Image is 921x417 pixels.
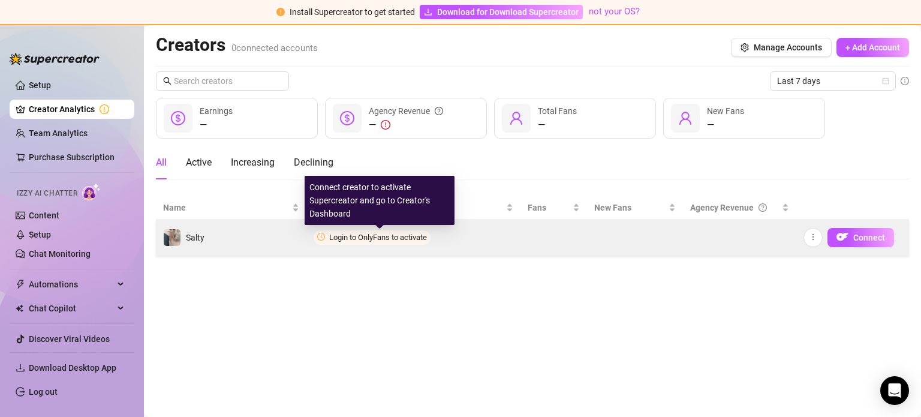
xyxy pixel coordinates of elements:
a: Chat Monitoring [29,249,91,259]
a: Log out [29,387,58,397]
span: Salty [186,233,204,242]
a: Team Analytics [29,128,88,138]
span: Download Desktop App [29,363,116,373]
a: Creator Analytics exclamation-circle [29,100,125,119]
button: + Add Account [836,38,909,57]
img: Chat Copilot [16,304,23,313]
span: user [678,111,693,125]
span: exclamation-circle [276,8,285,16]
span: Manage Accounts [754,43,822,52]
div: — [707,118,744,132]
div: Open Intercom Messenger [880,376,909,405]
h2: Creators [156,34,318,56]
span: Last 7 days [777,72,889,90]
a: Setup [29,80,51,90]
button: Manage Accounts [731,38,832,57]
input: Search creators [174,74,272,88]
span: Automations [29,275,114,294]
span: search [163,77,171,85]
span: question-circle [435,104,443,118]
span: New Fans [594,201,666,214]
div: — [369,118,443,132]
span: Fans [528,201,570,214]
img: Salty [164,229,180,246]
div: Agency Revenue [690,201,779,214]
div: Increasing [231,155,275,170]
span: + Add Account [845,43,900,52]
div: — [538,118,577,132]
span: dollar-circle [340,111,354,125]
span: question-circle [759,201,767,214]
span: dollar-circle [171,111,185,125]
span: Install Supercreator to get started [290,7,415,17]
span: clock-circle [317,233,325,241]
span: Login to OnlyFans to activate [329,233,427,242]
span: info-circle [901,77,909,85]
span: thunderbolt [16,280,25,289]
img: OF [836,231,848,243]
span: download [424,8,432,16]
span: Earnings [200,106,233,116]
span: Download for Download Supercreator [437,5,579,19]
div: All [156,155,167,170]
a: not your OS? [589,6,640,17]
a: Content [29,211,59,220]
span: 0 connected accounts [231,43,318,53]
a: Discover Viral Videos [29,334,110,344]
span: user [509,111,523,125]
span: exclamation-circle [381,120,390,130]
th: Fans [520,196,587,220]
div: Connect creator to activate Supercreator and go to Creator's Dashboard [305,176,455,225]
span: more [809,233,817,241]
div: Agency Revenue [369,104,443,118]
a: Setup [29,230,51,239]
span: setting [741,43,749,52]
th: New Fans [587,196,683,220]
span: Total Fans [538,106,577,116]
span: Connect [853,233,885,242]
span: calendar [882,77,889,85]
div: Active [186,155,212,170]
img: logo-BBDzfeDw.svg [10,53,100,65]
div: — [200,118,233,132]
a: Download for Download Supercreator [420,5,583,19]
span: Name [163,201,290,214]
th: Name [156,196,306,220]
a: Purchase Subscription [29,148,125,167]
span: Izzy AI Chatter [17,188,77,199]
img: AI Chatter [82,183,101,200]
span: download [16,363,25,373]
span: Chat Copilot [29,299,114,318]
span: New Fans [707,106,744,116]
div: Declining [294,155,333,170]
button: OFConnect [827,228,894,247]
